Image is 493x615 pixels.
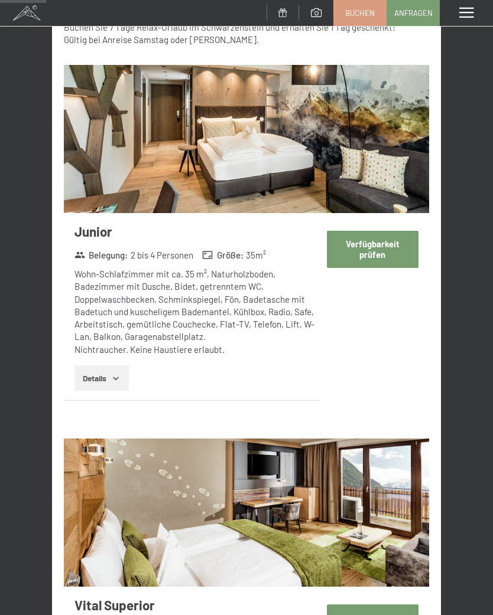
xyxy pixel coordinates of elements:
span: Buchen [345,8,375,18]
div: Wohn-Schlafzimmer mit ca. 35 m², Naturholzboden, Badezimmer mit Dusche, Bidet, getrenntem WC, Dop... [74,268,319,356]
h3: Vital Superior [74,596,319,614]
h3: Junior [74,223,319,241]
div: Buchen Sie 7 Tage Relax-Urlaub im Schwarzenstein und erhalten Sie 1 Tag geschenkt! Gültig bei Anr... [64,21,430,47]
img: mss_renderimg.php [64,65,430,212]
span: 35 m² [246,249,266,261]
button: Details [74,365,128,391]
span: 2 bis 4 Personen [131,249,193,261]
strong: Größe : [202,249,244,261]
img: mss_renderimg.php [64,439,430,586]
span: Anfragen [394,8,433,18]
button: Verfügbarkeit prüfen [327,231,419,268]
a: Buchen [334,1,386,25]
a: Anfragen [387,1,439,25]
strong: Belegung : [74,249,128,261]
